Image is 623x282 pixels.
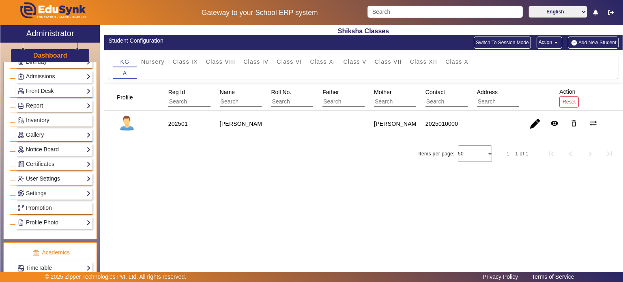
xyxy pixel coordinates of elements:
[117,94,133,101] span: Profile
[271,89,291,95] span: Roll No.
[570,119,578,127] mat-icon: delete_outline
[556,84,582,110] div: Action
[322,89,339,95] span: Father
[425,97,498,107] input: Search
[344,59,367,65] span: Class V
[541,144,561,164] button: First page
[165,85,251,110] div: Reg Id
[550,119,559,127] mat-icon: remove_red_eye
[0,25,100,43] a: Administrator
[108,37,359,45] div: Student Configuration
[206,59,235,65] span: Class VIII
[10,248,92,257] p: Academics
[33,52,67,59] h3: Dashboard
[552,39,560,47] mat-icon: arrow_drop_down
[168,89,185,95] span: Reg Id
[26,117,49,123] span: Inventory
[168,120,188,128] div: 202501
[419,150,455,158] div: Items per page:
[320,85,405,110] div: Father
[367,6,522,18] input: Search
[114,90,143,105] div: Profile
[160,9,359,17] h5: Gateway to your School ERP system
[589,119,597,127] mat-icon: sync_alt
[474,37,531,49] button: Switch To Session Mode
[445,59,468,65] span: Class X
[123,70,127,76] span: A
[528,271,578,282] a: Terms of Service
[243,59,269,65] span: Class IV
[33,51,68,60] a: Dashboard
[268,85,354,110] div: Roll No.
[537,37,562,49] button: Action
[277,59,302,65] span: Class VI
[374,120,422,128] div: [PERSON_NAME]
[17,116,91,125] a: Inventory
[26,28,74,38] h2: Administrator
[26,205,52,211] span: Promotion
[423,85,508,110] div: Contact
[375,59,402,65] span: Class VII
[141,59,165,65] span: Nursery
[104,27,623,35] h2: Shiksha Classes
[561,144,580,164] button: Previous page
[600,144,619,164] button: Last page
[479,271,522,282] a: Privacy Policy
[474,85,560,110] div: Address
[425,89,445,95] span: Contact
[374,97,447,107] input: Search
[371,85,457,110] div: Mother
[117,114,137,134] img: profile.png
[507,150,528,158] div: 1 – 1 of 1
[310,59,335,65] span: Class XI
[120,59,130,65] span: KG
[410,59,437,65] span: Class XII
[45,273,187,281] p: © 2025 Zipper Technologies Pvt. Ltd. All rights reserved.
[220,121,268,127] staff-with-status: [PERSON_NAME]
[322,97,395,107] input: Search
[220,89,235,95] span: Name
[32,249,40,256] img: academic.png
[220,97,292,107] input: Search
[580,144,600,164] button: Next page
[559,96,579,107] button: Reset
[271,97,344,107] input: Search
[173,59,198,65] span: Class IX
[217,85,303,110] div: Name
[17,203,91,213] a: Promotion
[477,97,550,107] input: Search
[18,205,24,211] img: Branchoperations.png
[374,89,392,95] span: Mother
[568,37,618,49] button: Add New Student
[425,120,458,128] div: 2025010000
[570,39,578,46] img: add-new-student.png
[18,117,24,123] img: Inventory.png
[168,97,241,107] input: Search
[477,89,498,95] span: Address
